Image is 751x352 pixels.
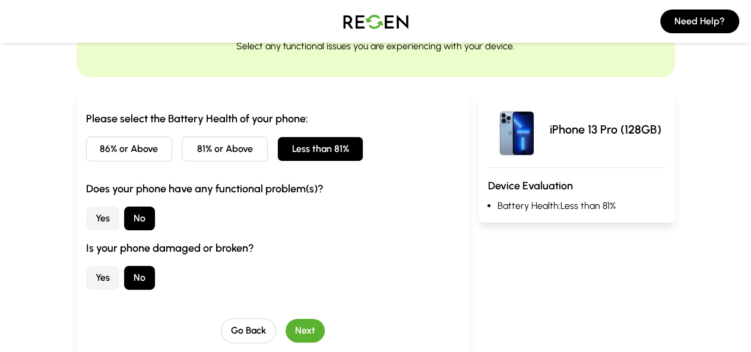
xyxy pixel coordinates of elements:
button: Yes [86,207,119,230]
button: Less than 81% [277,137,363,161]
img: Logo [334,5,417,38]
h3: Does your phone have any functional problem(s)? [86,180,460,197]
button: Next [286,319,325,343]
li: Battery Health: Less than 81% [498,199,666,213]
button: 81% or Above [182,137,268,161]
button: No [124,207,155,230]
button: No [124,266,155,290]
h3: Please select the Battery Health of your phone: [86,110,460,127]
p: iPhone 13 Pro (128GB) [550,121,661,138]
h3: Device Evaluation [488,177,666,194]
button: Need Help? [660,9,739,33]
h3: Is your phone damaged or broken? [86,240,460,256]
img: iPhone 13 Pro [488,101,545,158]
p: Select any functional issues you are experiencing with your device. [236,39,515,53]
button: Go Back [221,318,276,343]
button: 86% or Above [86,137,172,161]
button: Yes [86,266,119,290]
